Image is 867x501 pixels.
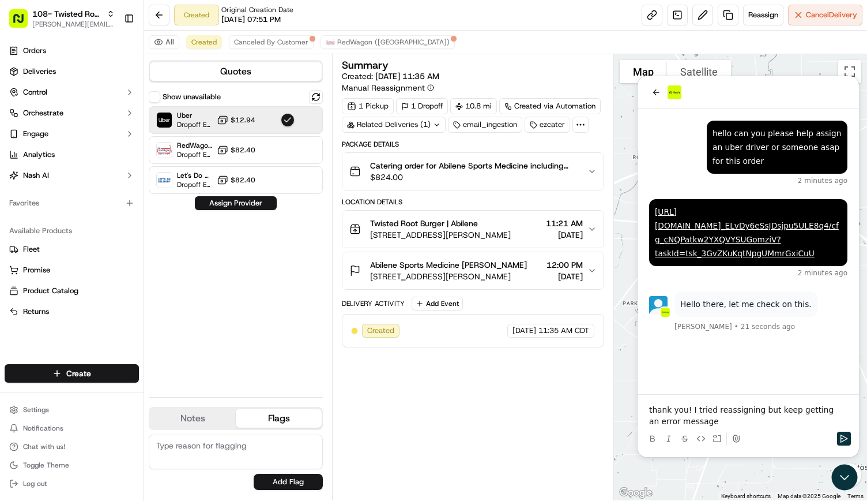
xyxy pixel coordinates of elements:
button: Create [5,364,139,383]
iframe: Open customer support [830,463,861,494]
span: 11:35 AM CDT [538,326,589,336]
span: Manual Reassignment [342,82,425,94]
span: Catering order for Abilene Sports Medicine including tableware, 2 packages with Fried Ride Sample... [370,160,578,171]
span: Created: [342,70,439,82]
button: Returns [5,302,139,321]
button: Created [186,35,222,49]
img: Uber [157,113,172,128]
span: Fleet [23,244,40,255]
button: Twisted Root Burger | Abilene[STREET_ADDRESS][PERSON_NAME]11:21 AM[DATE] [342,211,604,248]
button: Nash AI [5,166,139,185]
h3: Summary [342,60,389,70]
button: $82.40 [217,174,255,186]
button: 108- Twisted Root Burger - Abilene[PERSON_NAME][EMAIL_ADDRESS][PERSON_NAME][DOMAIN_NAME] [5,5,119,32]
span: Analytics [23,149,55,160]
span: Create [66,368,91,379]
button: Add Event [412,297,463,311]
div: 10.8 mi [450,98,497,114]
a: Analytics [5,145,139,164]
span: Original Creation Date [221,5,293,14]
span: [PERSON_NAME][EMAIL_ADDRESS][PERSON_NAME][DOMAIN_NAME] [32,20,115,29]
button: Promise [5,261,139,279]
span: Dropoff ETA - [177,180,212,189]
button: Reassign [743,5,783,25]
button: All [149,35,179,49]
span: Log out [23,479,47,488]
button: Toggle Theme [5,457,139,473]
button: Toggle fullscreen view [838,60,861,83]
span: [DATE] 11:35 AM [375,71,439,81]
div: Created via Automation [499,98,601,114]
button: Control [5,83,139,102]
button: $12.94 [217,114,255,126]
span: $824.00 [370,171,578,183]
span: Notifications [23,424,63,433]
button: Manual Reassignment [342,82,434,94]
a: Product Catalog [9,286,134,296]
a: Promise [9,265,134,275]
button: RedWagon ([GEOGRAPHIC_DATA]) [321,35,455,49]
span: [DATE] [512,326,536,336]
label: Show unavailable [163,92,221,102]
button: Canceled By Customer [229,35,314,49]
span: Toggle Theme [23,461,69,470]
button: Catering order for Abilene Sports Medicine including tableware, 2 packages with Fried Ride Sample... [342,153,604,190]
span: Cancel Delivery [806,10,857,20]
button: 108- Twisted Root Burger - Abilene [32,8,102,20]
span: Nash AI [23,170,49,181]
div: Delivery Activity [342,299,405,308]
span: [DATE] 07:51 PM [221,14,281,25]
span: [DATE] [546,229,583,241]
div: 1 Pickup [342,98,394,114]
a: Terms (opens in new tab) [847,493,864,499]
a: Returns [9,306,134,317]
div: 1 Dropoff [396,98,448,114]
iframe: Customer support window [638,76,859,457]
button: Flags [236,409,322,428]
button: Show street map [620,60,667,83]
span: Canceled By Customer [234,38,308,47]
span: [DATE] [546,271,583,282]
span: 12:00 PM [546,259,583,271]
span: Uber [177,111,212,120]
img: Let's Do Delivery (LF) [157,173,172,188]
img: RedWagon (Dallas) [157,143,172,158]
span: [STREET_ADDRESS][PERSON_NAME] [370,229,511,241]
span: $82.40 [231,175,255,185]
span: Abilene Sports Medicine [PERSON_NAME] [370,259,527,271]
span: $82.40 [231,145,255,155]
button: Log out [5,476,139,492]
span: RedWagon ([GEOGRAPHIC_DATA]) [337,38,450,47]
span: [STREET_ADDRESS][PERSON_NAME] [370,271,527,282]
button: Orchestrate [5,104,139,122]
span: Dropoff ETA 39 minutes [177,120,212,129]
button: Notifications [5,420,139,436]
span: Reassign [748,10,778,20]
span: Created [191,38,217,47]
span: Control [23,87,47,98]
button: Settings [5,402,139,418]
span: $12.94 [231,115,255,125]
div: Location Details [342,197,604,207]
button: Keyboard shortcuts [721,492,771,500]
span: Let's Do Delivery (LF) [177,171,212,180]
div: email_ingestion [448,117,522,133]
span: RedWagon ([GEOGRAPHIC_DATA]) [177,141,212,150]
a: Deliveries [5,62,139,81]
span: Map data ©2025 Google [778,493,840,499]
div: Available Products [5,222,139,240]
span: 11:21 AM [546,218,583,229]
